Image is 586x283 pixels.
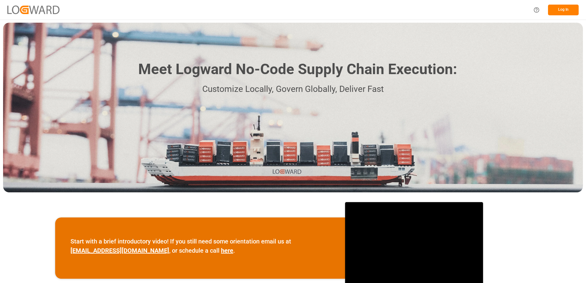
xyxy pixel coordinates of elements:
p: Customize Locally, Govern Globally, Deliver Fast [129,82,457,96]
h1: Meet Logward No-Code Supply Chain Execution: [138,58,457,80]
button: Help Center [530,3,543,17]
a: here [221,247,233,254]
p: Start with a brief introductory video! If you still need some orientation email us at , or schedu... [70,237,330,255]
img: Logward_new_orange.png [7,6,59,14]
a: [EMAIL_ADDRESS][DOMAIN_NAME] [70,247,169,254]
button: Log In [548,5,579,15]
